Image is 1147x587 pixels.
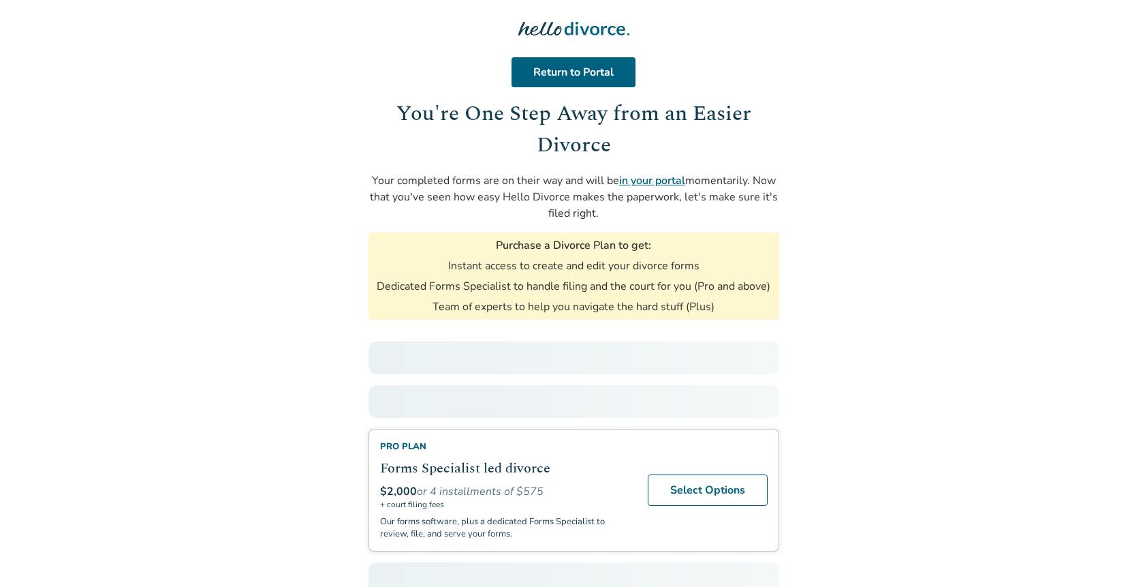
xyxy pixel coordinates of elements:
a: Select Options [648,475,768,506]
span: + court filing fees [380,499,631,510]
h3: Purchase a Divorce Plan to get: [496,238,651,253]
span: info [432,442,446,451]
span: $2,000 [380,484,417,499]
div: or 4 installments of $575 [380,484,631,499]
li: Team of experts to help you navigate the hard stuff (Plus) [433,299,714,314]
h1: You're One Step Away from an Easier Divorce [368,98,779,162]
div: Pro Plan [380,440,631,453]
a: in your portal [619,173,685,188]
li: Dedicated Forms Specialist to handle filing and the court for you (Pro and above) [377,279,770,294]
h2: Forms Specialist led divorce [380,458,631,479]
a: Return to Portal [512,57,635,87]
li: Instant access to create and edit your divorce forms [448,258,700,273]
p: Your completed forms are on their way and will be momentarily. Now that you've seen how easy Hell... [368,172,779,222]
p: Our forms software, plus a dedicated Forms Specialist to review, file, and serve your forms. [380,515,631,540]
